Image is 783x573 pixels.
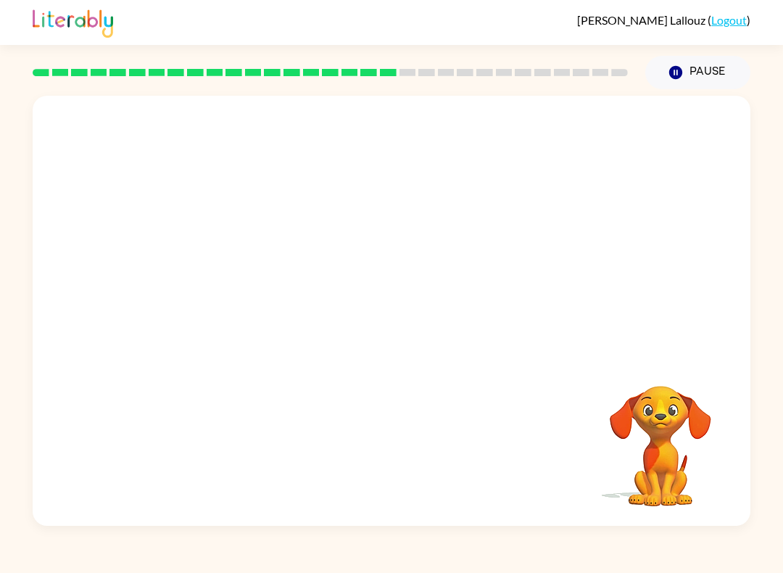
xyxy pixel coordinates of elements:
img: Literably [33,6,113,38]
a: Logout [711,13,747,27]
button: Pause [645,56,750,89]
video: Your browser must support playing .mp4 files to use Literably. Please try using another browser. [588,363,733,508]
span: [PERSON_NAME] Lallouz [577,13,708,27]
div: ( ) [577,13,750,27]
